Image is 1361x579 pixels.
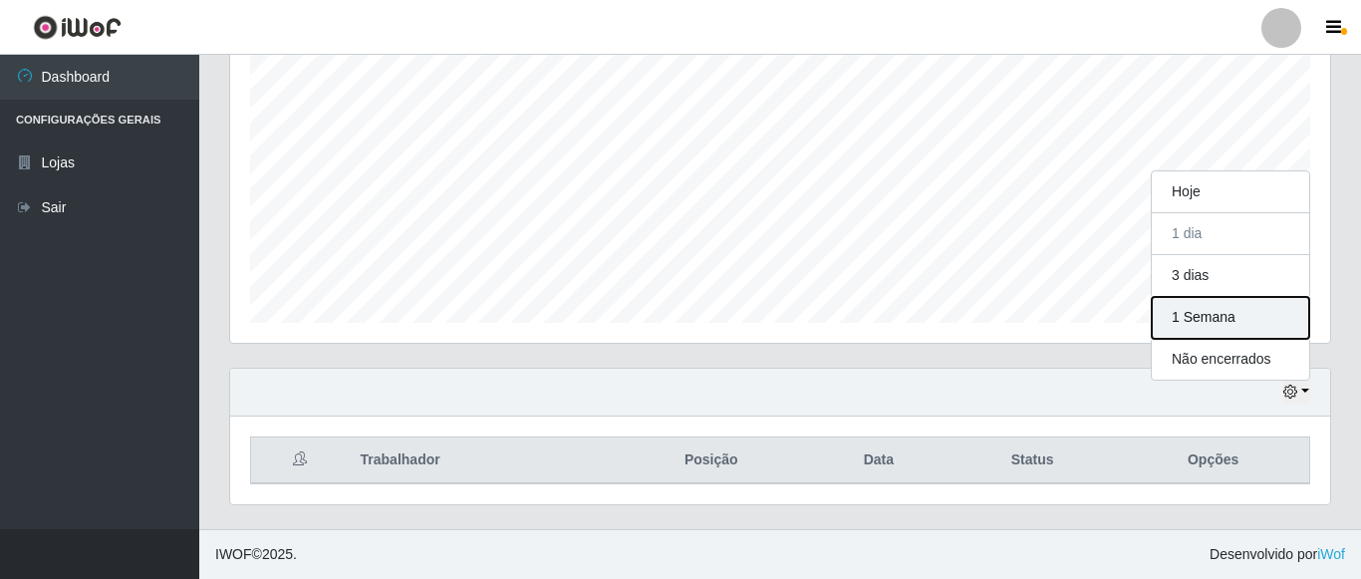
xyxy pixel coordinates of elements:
[1152,297,1309,339] button: 1 Semana
[810,437,948,484] th: Data
[948,437,1117,484] th: Status
[613,437,810,484] th: Posição
[215,544,297,565] span: © 2025 .
[215,546,252,562] span: IWOF
[1317,546,1345,562] a: iWof
[1210,544,1345,565] span: Desenvolvido por
[1152,255,1309,297] button: 3 dias
[1152,213,1309,255] button: 1 dia
[1152,339,1309,380] button: Não encerrados
[1117,437,1309,484] th: Opções
[33,15,122,40] img: CoreUI Logo
[1152,171,1309,213] button: Hoje
[349,437,613,484] th: Trabalhador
